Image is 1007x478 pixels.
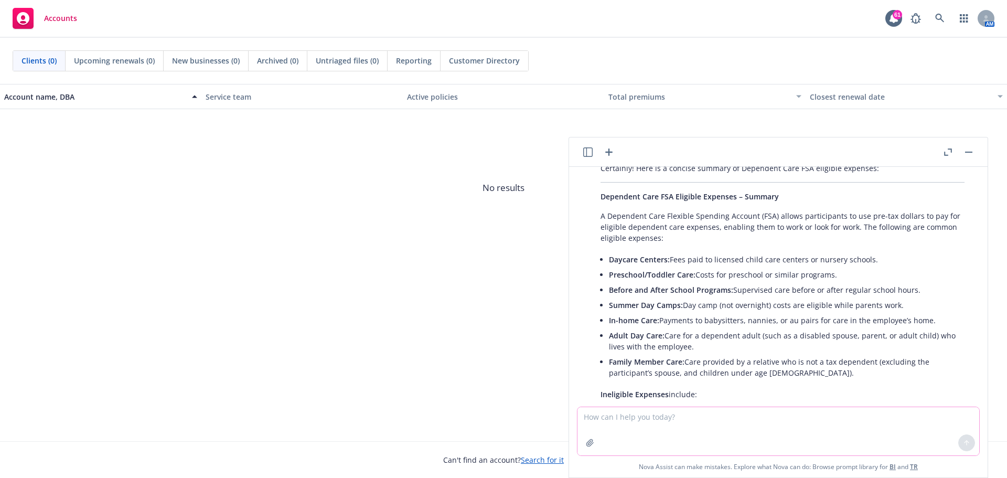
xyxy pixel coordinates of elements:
[44,14,77,23] span: Accounts
[201,84,403,109] button: Service team
[609,328,965,354] li: Care for a dependent adult (such as a disabled spouse, parent, or adult child) who lives with the...
[396,55,432,66] span: Reporting
[890,462,896,471] a: BI
[609,267,965,282] li: Costs for preschool or similar programs.
[609,357,684,367] span: Family Member Care:
[22,55,57,66] span: Clients (0)
[4,91,186,102] div: Account name, DBA
[521,455,564,465] a: Search for it
[601,389,669,399] span: Ineligible Expenses
[609,270,695,280] span: Preschool/Toddler Care:
[609,285,733,295] span: Before and After School Programs:
[609,354,965,380] li: Care provided by a relative who is not a tax dependent (excluding the participant’s spouse, and c...
[608,91,790,102] div: Total premiums
[257,55,298,66] span: Archived (0)
[403,84,604,109] button: Active policies
[172,55,240,66] span: New businesses (0)
[601,163,965,174] p: Certainly! Here is a concise summary of Dependent Care FSA eligible expenses:
[609,300,683,310] span: Summer Day Camps:
[609,298,965,313] li: Day camp (not overnight) costs are eligible while parents work.
[954,8,974,29] a: Switch app
[206,91,399,102] div: Service team
[443,454,564,465] span: Can't find an account?
[601,389,965,400] p: include:
[609,254,670,264] span: Daycare Centers:
[609,313,965,328] li: Payments to babysitters, nannies, or au pairs for care in the employee’s home.
[929,8,950,29] a: Search
[8,4,81,33] a: Accounts
[609,282,965,298] li: Supervised care before or after regular school hours.
[609,252,965,267] li: Fees paid to licensed child care centers or nursery schools.
[601,210,965,243] p: A Dependent Care Flexible Spending Account (FSA) allows participants to use pre-tax dollars to pa...
[601,192,779,201] span: Dependent Care FSA Eligible Expenses – Summary
[905,8,926,29] a: Report a Bug
[74,55,155,66] span: Upcoming renewals (0)
[604,84,806,109] button: Total premiums
[407,91,600,102] div: Active policies
[910,462,918,471] a: TR
[316,55,379,66] span: Untriaged files (0)
[609,315,659,325] span: In-home Care:
[810,91,991,102] div: Closest renewal date
[893,10,902,19] div: 61
[806,84,1007,109] button: Closest renewal date
[449,55,520,66] span: Customer Directory
[639,456,918,477] span: Nova Assist can make mistakes. Explore what Nova can do: Browse prompt library for and
[609,331,665,341] span: Adult Day Care:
